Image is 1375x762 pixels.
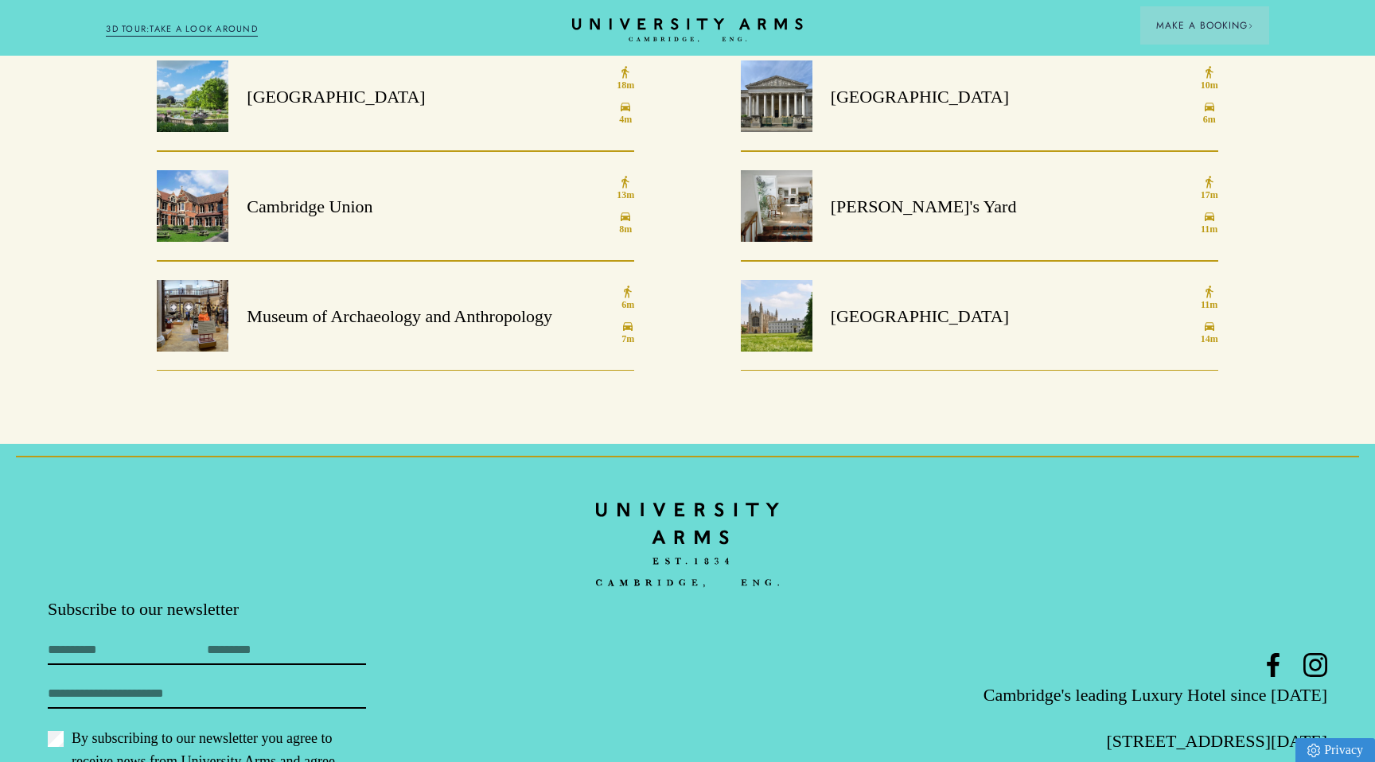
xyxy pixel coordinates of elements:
img: bc90c398f2f6aa16c3ede0e16ee64a97.svg [596,492,779,598]
img: image-b219effde6e0c153f021f7873f78b2416f1675ec-7286x4863-jpg [157,60,228,132]
span: 11m [1201,223,1217,236]
a: Facebook [1261,653,1285,677]
a: 3D TOUR:TAKE A LOOK AROUND [106,22,258,37]
a: image-e3ce92cbc5eb2d8d3caafdfd0becefa249d26c0b-4288x2848-jpg [GEOGRAPHIC_DATA] 11m 14m [741,261,1218,371]
button: Make a BookingArrow icon [1140,6,1269,45]
span: 4m [619,113,632,126]
p: Subscribe to our newsletter [48,597,474,621]
a: Home [572,18,803,43]
img: image-e3ce92cbc5eb2d8d3caafdfd0becefa249d26c0b-4288x2848-jpg [741,280,812,352]
a: image-b219effde6e0c153f021f7873f78b2416f1675ec-7286x4863-jpg [GEOGRAPHIC_DATA] 18m 4m [157,41,634,151]
a: Privacy [1295,738,1375,762]
a: Instagram [1303,653,1327,677]
img: image-c0b97368d83385155ed15adf38cfe3a811c913a0-2965x1742-jpg [157,170,228,242]
a: Home [596,492,779,597]
input: By subscribing to our newsletter you agree to receive news from University Arms and agree topriva... [48,731,64,747]
span: 8m [619,223,632,236]
span: 14m [1201,332,1218,346]
span: 6m [621,298,634,312]
span: 6m [1203,113,1216,126]
img: image-332ca8a5ca4a2c628200eb1565b000eb646cf219-3543x2714-jpg [741,170,812,242]
span: 17m [1201,189,1218,202]
h3: [GEOGRAPHIC_DATA] [831,83,1009,111]
h3: Cambridge Union [247,192,372,220]
img: Arrow icon [1248,23,1253,29]
span: 7m [621,332,634,346]
h3: [PERSON_NAME]'s Yard [831,192,1017,220]
p: [STREET_ADDRESS][DATE] [901,727,1327,755]
span: 13m [617,189,634,202]
span: 11m [1201,298,1217,312]
a: image-c0b97368d83385155ed15adf38cfe3a811c913a0-2965x1742-jpg Cambridge Union 13m 8m [157,151,634,261]
a: image-ba2dc73671bde5ac82bc4494025d4f36e4919a4e-3000x1476-jpg Museum of Archaeology and Anthropolo... [157,261,634,371]
h3: [GEOGRAPHIC_DATA] [247,83,425,111]
p: Cambridge's leading Luxury Hotel since [DATE] [901,681,1327,709]
span: 10m [1201,79,1218,92]
a: image-332ca8a5ca4a2c628200eb1565b000eb646cf219-3543x2714-jpg [PERSON_NAME]'s Yard 17m 11m [741,151,1218,261]
h3: [GEOGRAPHIC_DATA] [831,302,1009,330]
span: Make a Booking [1156,18,1253,33]
span: 18m [617,79,634,92]
img: Privacy [1307,744,1320,757]
h3: Museum of Archaeology and Anthropology [247,302,552,330]
a: image-4a8fea5d96820105b2c52ebf4351f1e746435364-7072x3688-jpg [GEOGRAPHIC_DATA] 10m 6m [741,41,1218,151]
img: image-4a8fea5d96820105b2c52ebf4351f1e746435364-7072x3688-jpg [741,60,812,132]
img: image-ba2dc73671bde5ac82bc4494025d4f36e4919a4e-3000x1476-jpg [157,280,228,352]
